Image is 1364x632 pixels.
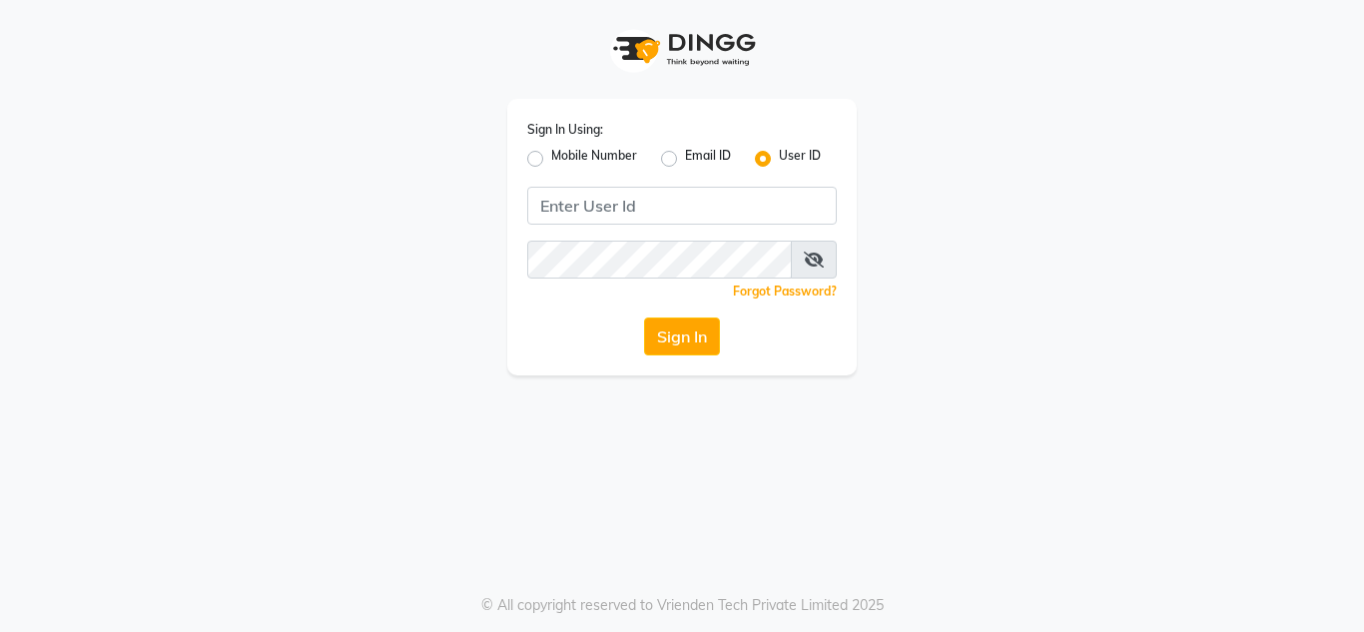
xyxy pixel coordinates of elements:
label: User ID [779,147,821,171]
button: Sign In [644,317,720,355]
label: Sign In Using: [527,121,603,139]
label: Mobile Number [551,147,637,171]
label: Email ID [685,147,731,171]
input: Username [527,187,837,225]
input: Username [527,241,792,279]
img: logo1.svg [602,20,762,79]
a: Forgot Password? [733,284,837,299]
